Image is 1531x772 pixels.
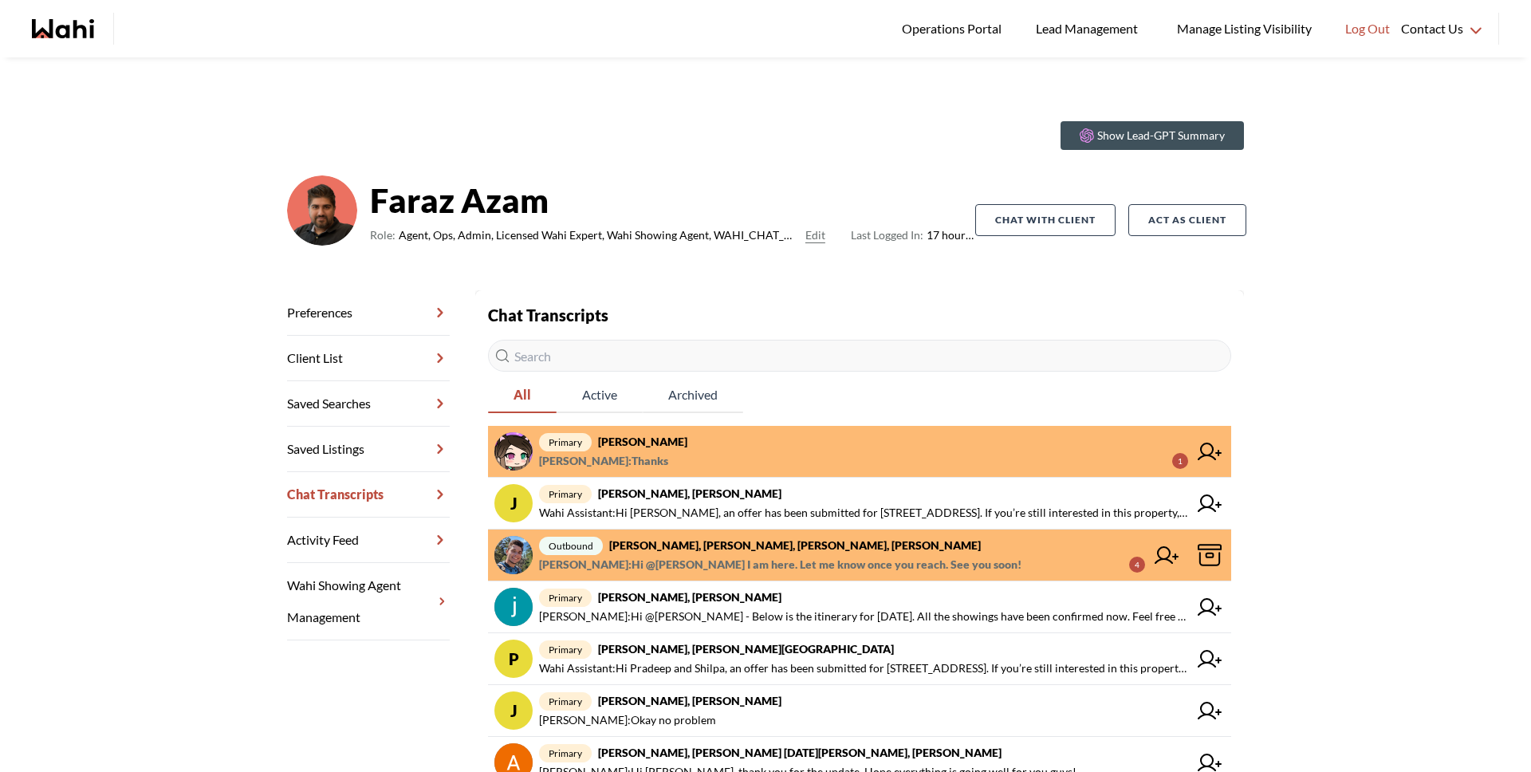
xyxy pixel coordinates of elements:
span: [PERSON_NAME] : Okay no problem [539,711,716,730]
a: Preferences [287,290,450,336]
span: Last Logged In: [851,228,923,242]
strong: Faraz Azam [370,176,975,224]
a: Pprimary[PERSON_NAME], [PERSON_NAME][GEOGRAPHIC_DATA]Wahi Assistant:Hi Pradeep and Shilpa, an off... [488,633,1231,685]
span: primary [539,744,592,762]
span: Wahi Assistant : Hi Pradeep and Shilpa, an offer has been submitted for [STREET_ADDRESS]. If you’... [539,659,1188,678]
div: 1 [1172,453,1188,469]
a: Jprimary[PERSON_NAME], [PERSON_NAME][PERSON_NAME]:Okay no problem [488,685,1231,737]
span: Archived [643,378,743,412]
a: primary[PERSON_NAME], [PERSON_NAME][PERSON_NAME]:Hi @[PERSON_NAME] - Below is the itinerary for [... [488,581,1231,633]
strong: [PERSON_NAME], [PERSON_NAME], [PERSON_NAME], [PERSON_NAME] [609,538,981,552]
p: Show Lead-GPT Summary [1097,128,1225,144]
span: [PERSON_NAME] : Hi @[PERSON_NAME] - Below is the itinerary for [DATE]. All the showings have been... [539,607,1188,626]
button: Edit [805,226,825,245]
a: Saved Listings [287,427,450,472]
span: Log Out [1345,18,1390,39]
img: chat avatar [494,432,533,471]
span: 17 hours ago [851,226,975,245]
span: primary [539,433,592,451]
a: jprimary[PERSON_NAME], [PERSON_NAME]Wahi Assistant:Hi [PERSON_NAME], an offer has been submitted ... [488,478,1231,530]
button: Archived [643,378,743,413]
span: Role: [370,226,396,245]
a: Chat Transcripts [287,472,450,518]
span: primary [539,589,592,607]
span: Lead Management [1036,18,1143,39]
span: All [488,378,557,412]
div: J [494,691,533,730]
span: [PERSON_NAME] : Hi @[PERSON_NAME] I am here. Let me know once you reach. See you soon! [539,555,1021,574]
a: outbound[PERSON_NAME], [PERSON_NAME], [PERSON_NAME], [PERSON_NAME][PERSON_NAME]:Hi @[PERSON_NAME]... [488,530,1231,581]
a: Client List [287,336,450,381]
button: Act as Client [1128,204,1246,236]
span: Wahi Assistant : Hi [PERSON_NAME], an offer has been submitted for [STREET_ADDRESS]. If you’re st... [539,503,1188,522]
span: primary [539,485,592,503]
div: P [494,640,533,678]
span: outbound [539,537,603,555]
span: Agent, Ops, Admin, Licensed Wahi Expert, Wahi Showing Agent, WAHI_CHAT_MODERATOR [399,226,799,245]
strong: Chat Transcripts [488,305,608,325]
img: chat avatar [494,536,533,574]
strong: [PERSON_NAME], [PERSON_NAME][GEOGRAPHIC_DATA] [598,642,894,656]
a: Wahi homepage [32,19,94,38]
span: primary [539,692,592,711]
strong: [PERSON_NAME], [PERSON_NAME] [598,590,781,604]
div: 4 [1129,557,1145,573]
button: Show Lead-GPT Summary [1061,121,1244,150]
input: Search [488,340,1231,372]
a: Saved Searches [287,381,450,427]
strong: [PERSON_NAME] [598,435,687,448]
a: Wahi Showing Agent Management [287,563,450,640]
a: Activity Feed [287,518,450,563]
button: Active [557,378,643,413]
strong: [PERSON_NAME], [PERSON_NAME] [DATE][PERSON_NAME], [PERSON_NAME] [598,746,1002,759]
strong: [PERSON_NAME], [PERSON_NAME] [598,694,781,707]
span: Operations Portal [902,18,1007,39]
button: Chat with client [975,204,1116,236]
a: primary[PERSON_NAME][PERSON_NAME]:Thanks1 [488,426,1231,478]
span: Manage Listing Visibility [1172,18,1317,39]
img: d03c15c2156146a3.png [287,175,357,246]
img: chat avatar [494,588,533,626]
button: All [488,378,557,413]
span: [PERSON_NAME] : Thanks [539,451,668,471]
div: j [494,484,533,522]
span: primary [539,640,592,659]
strong: [PERSON_NAME], [PERSON_NAME] [598,486,781,500]
span: Active [557,378,643,412]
